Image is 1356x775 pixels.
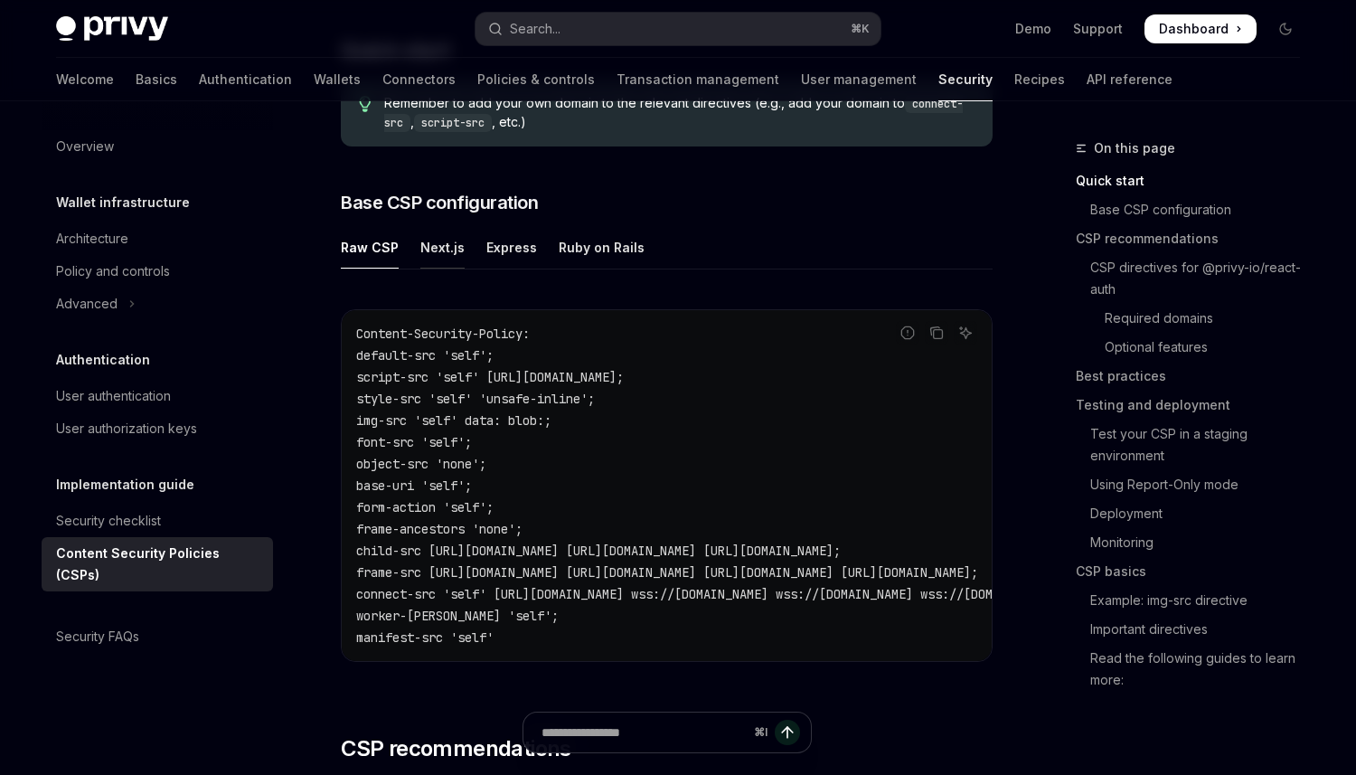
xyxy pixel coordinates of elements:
svg: Tip [359,96,372,112]
a: Dashboard [1144,14,1257,43]
button: Ask AI [954,321,977,345]
a: Deployment [1076,499,1314,528]
a: Security [938,58,993,101]
span: form-action 'self'; [356,499,494,515]
span: Remember to add your own domain to the relevant directives (e.g., add your domain to , , etc.) [384,94,975,132]
button: Report incorrect code [896,321,919,345]
span: manifest-src 'self' [356,629,494,646]
span: script-src 'self' [URL][DOMAIN_NAME]; [356,369,624,385]
a: Using Report-Only mode [1076,470,1314,499]
h5: Authentication [56,349,150,371]
a: Demo [1015,20,1051,38]
a: Optional features [1076,333,1314,362]
code: connect-src [384,95,963,132]
a: Quick start [1076,166,1314,195]
span: object-src 'none'; [356,456,486,472]
a: CSP directives for @privy-io/react-auth [1076,253,1314,304]
div: Security FAQs [56,626,139,647]
a: API reference [1087,58,1172,101]
a: Security FAQs [42,620,273,653]
a: Content Security Policies (CSPs) [42,537,273,591]
h5: Implementation guide [56,474,194,496]
a: Important directives [1076,615,1314,644]
div: Ruby on Rails [559,226,645,269]
div: Search... [510,18,560,40]
button: Toggle Advanced section [42,288,273,320]
code: script-src [414,114,492,132]
div: Content Security Policies (CSPs) [56,543,262,586]
div: Advanced [56,293,118,315]
img: dark logo [56,16,168,42]
a: Basics [136,58,177,101]
a: Wallets [314,58,361,101]
button: Toggle dark mode [1271,14,1300,43]
span: Base CSP configuration [341,190,538,215]
a: Connectors [382,58,456,101]
div: User authentication [56,385,171,407]
a: Security checklist [42,505,273,537]
a: Read the following guides to learn more: [1076,644,1314,695]
span: worker-[PERSON_NAME] 'self'; [356,608,559,624]
a: User authentication [42,380,273,412]
a: Policies & controls [477,58,595,101]
span: base-uri 'self'; [356,477,472,494]
a: Welcome [56,58,114,101]
span: On this page [1094,137,1175,159]
span: font-src 'self'; [356,434,472,450]
button: Send message [775,720,800,745]
a: Base CSP configuration [1076,195,1314,224]
div: Raw CSP [341,226,399,269]
span: Dashboard [1159,20,1229,38]
a: User management [801,58,917,101]
span: frame-src [URL][DOMAIN_NAME] [URL][DOMAIN_NAME] [URL][DOMAIN_NAME] [URL][DOMAIN_NAME]; [356,564,978,581]
div: Security checklist [56,510,161,532]
a: Monitoring [1076,528,1314,557]
span: default-src 'self'; [356,347,494,364]
a: Transaction management [617,58,779,101]
a: Recipes [1014,58,1065,101]
a: Authentication [199,58,292,101]
a: Support [1073,20,1123,38]
span: child-src [URL][DOMAIN_NAME] [URL][DOMAIN_NAME] [URL][DOMAIN_NAME]; [356,543,841,559]
span: frame-ancestors 'none'; [356,521,523,537]
button: Open search [476,13,880,45]
div: Architecture [56,228,128,250]
a: Required domains [1076,304,1314,333]
a: User authorization keys [42,412,273,445]
a: Testing and deployment [1076,391,1314,420]
div: Express [486,226,537,269]
div: Policy and controls [56,260,170,282]
div: User authorization keys [56,418,197,439]
a: Best practices [1076,362,1314,391]
button: Copy the contents from the code block [925,321,948,345]
span: style-src 'self' 'unsafe-inline'; [356,391,595,407]
a: CSP recommendations [1076,224,1314,253]
a: Overview [42,130,273,163]
a: Architecture [42,222,273,255]
div: Next.js [420,226,465,269]
a: CSP basics [1076,557,1314,586]
a: Test your CSP in a staging environment [1076,420,1314,470]
a: Example: img-src directive [1076,586,1314,615]
span: ⌘ K [851,22,870,36]
div: Overview [56,136,114,157]
input: Ask a question... [541,713,747,752]
span: Content-Security-Policy: [356,326,530,342]
h5: Wallet infrastructure [56,192,190,213]
a: Policy and controls [42,255,273,288]
span: img-src 'self' data: blob:; [356,412,551,429]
